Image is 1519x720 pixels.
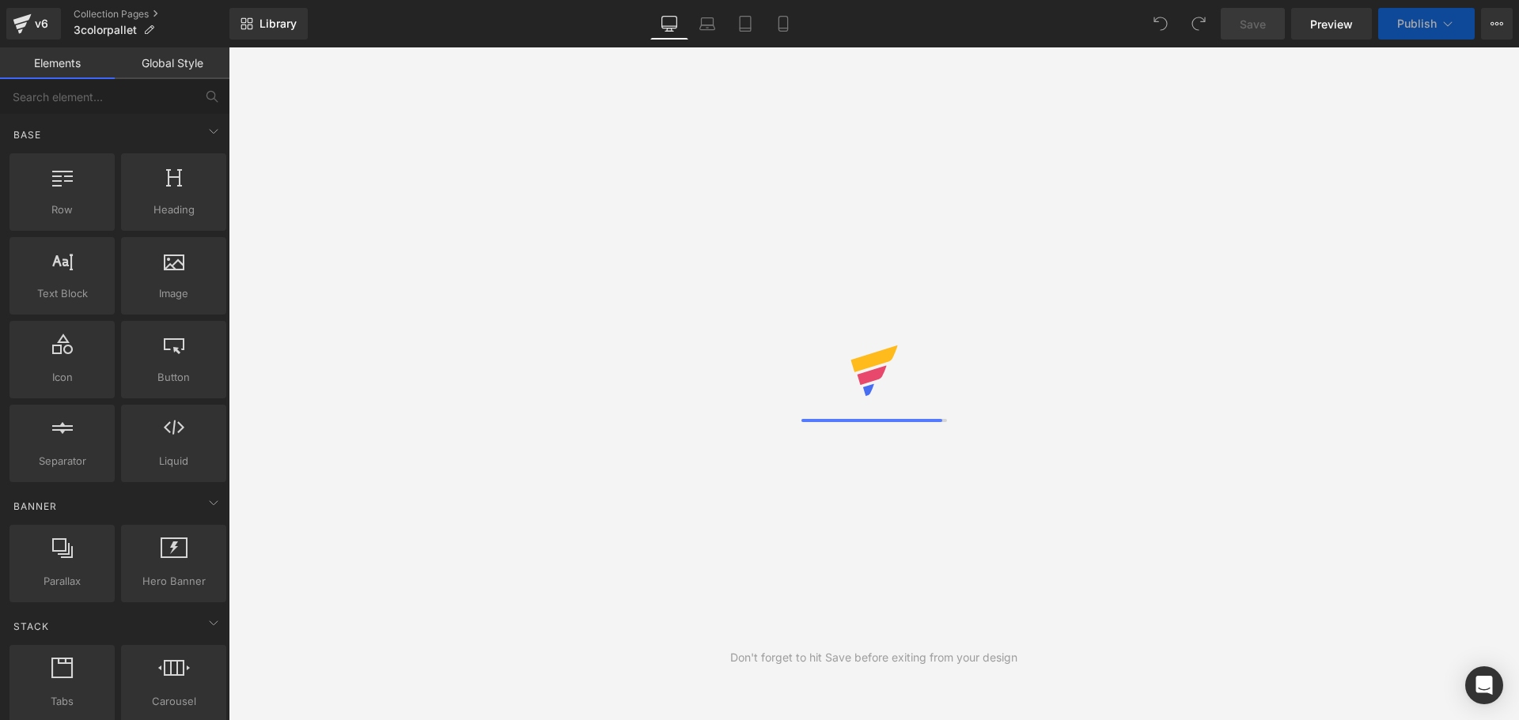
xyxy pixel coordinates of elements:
span: Liquid [126,453,222,469]
span: Tabs [14,693,110,710]
span: 3colorpallet [74,24,137,36]
a: Desktop [650,8,688,40]
a: Preview [1291,8,1372,40]
button: Undo [1145,8,1176,40]
button: Publish [1378,8,1475,40]
span: Save [1240,16,1266,32]
div: Don't forget to hit Save before exiting from your design [730,649,1017,666]
span: Heading [126,202,222,218]
span: Image [126,285,222,302]
a: New Library [229,8,308,40]
button: Redo [1183,8,1214,40]
button: More [1481,8,1513,40]
span: Preview [1310,16,1353,32]
a: Mobile [764,8,802,40]
span: Parallax [14,573,110,590]
span: Publish [1397,17,1437,30]
span: Stack [12,619,51,634]
div: v6 [32,13,51,34]
span: Row [14,202,110,218]
a: Collection Pages [74,8,229,21]
span: Separator [14,453,110,469]
a: Global Style [115,47,229,79]
div: Open Intercom Messenger [1465,666,1503,704]
span: Hero Banner [126,573,222,590]
span: Base [12,127,43,142]
span: Text Block [14,285,110,302]
a: v6 [6,8,61,40]
span: Banner [12,499,59,514]
span: Icon [14,369,110,386]
span: Library [259,17,297,31]
a: Tablet [726,8,764,40]
span: Carousel [126,693,222,710]
span: Button [126,369,222,386]
a: Laptop [688,8,726,40]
